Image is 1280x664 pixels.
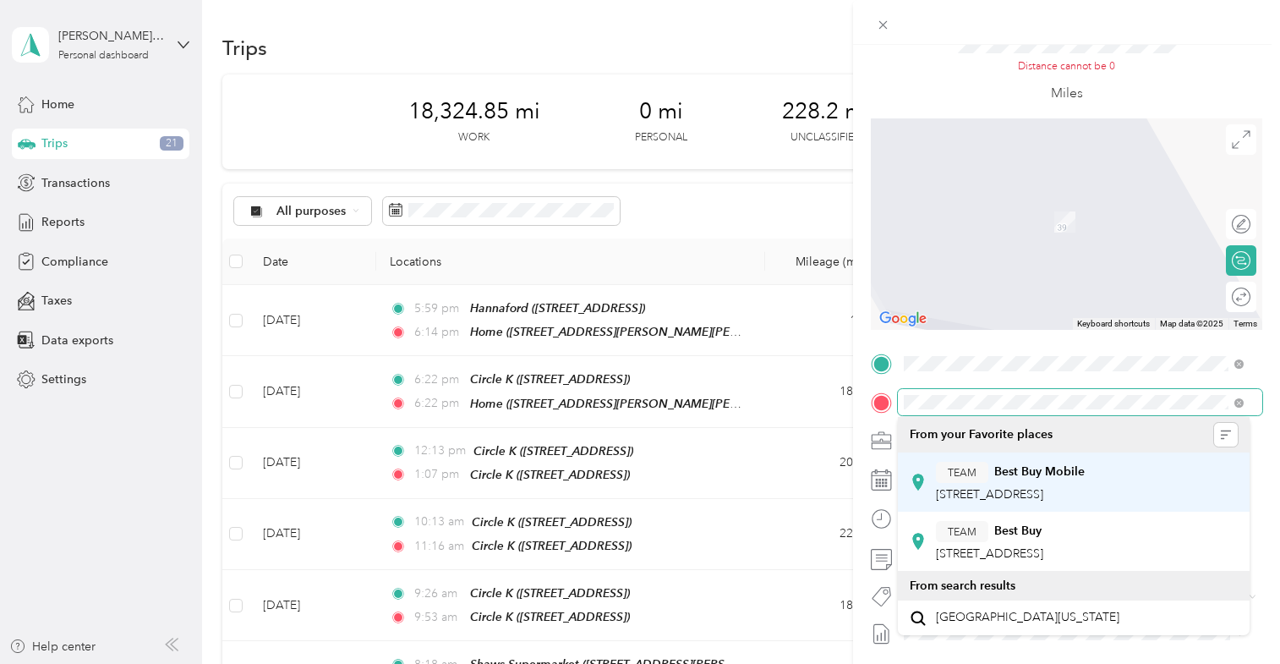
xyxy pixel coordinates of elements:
button: TEAM [936,462,988,483]
strong: Best Buy Mobile [994,464,1085,480]
span: TEAM [948,464,976,480]
button: TEAM [936,521,988,542]
iframe: Everlance-gr Chat Button Frame [1185,569,1280,664]
span: From search results [910,579,1015,593]
span: From your Favorite places [910,427,1053,442]
span: [STREET_ADDRESS] [936,487,1043,502]
span: Map data ©2025 [1160,319,1223,328]
p: Miles [1051,83,1083,104]
span: TEAM [948,524,976,539]
img: Google [875,308,931,330]
a: Open this area in Google Maps (opens a new window) [875,308,931,330]
a: Terms (opens in new tab) [1234,319,1257,328]
div: Distance cannot be 0 [955,59,1178,74]
span: [STREET_ADDRESS] [936,546,1043,561]
button: Keyboard shortcuts [1077,318,1150,330]
span: [GEOGRAPHIC_DATA][US_STATE] [936,610,1119,625]
strong: Best Buy [994,524,1042,539]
